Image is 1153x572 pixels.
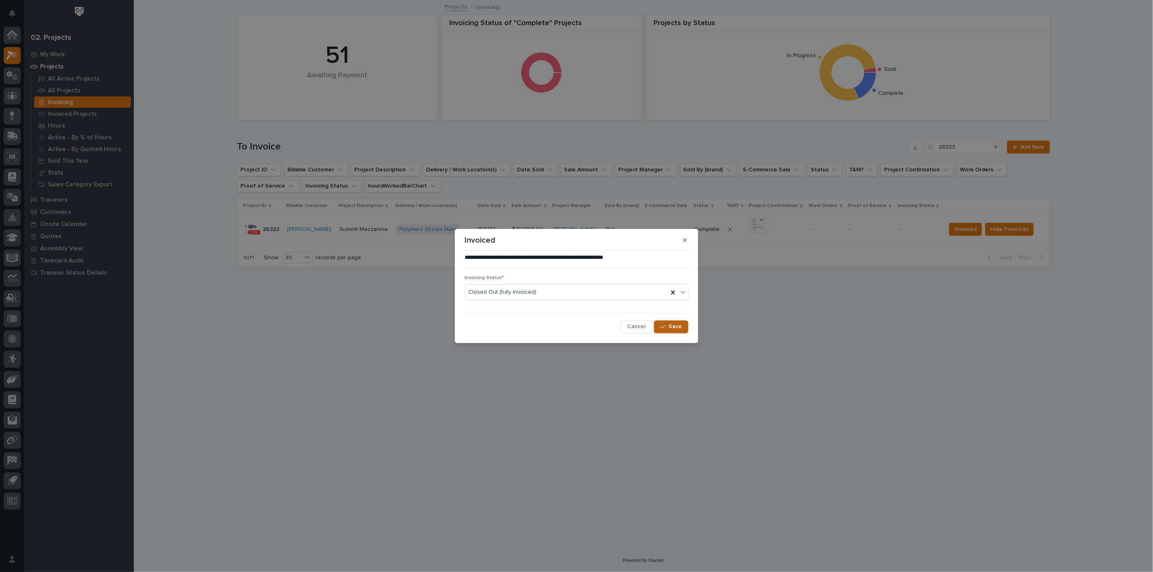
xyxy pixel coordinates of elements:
button: Cancel [620,320,652,333]
span: Invoicing Status [465,275,504,280]
p: Invoiced [465,235,495,245]
span: Save [669,323,682,330]
span: Cancel [627,323,645,330]
button: Save [654,320,688,333]
span: Closed Out (fully invoiced) [468,288,536,297]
